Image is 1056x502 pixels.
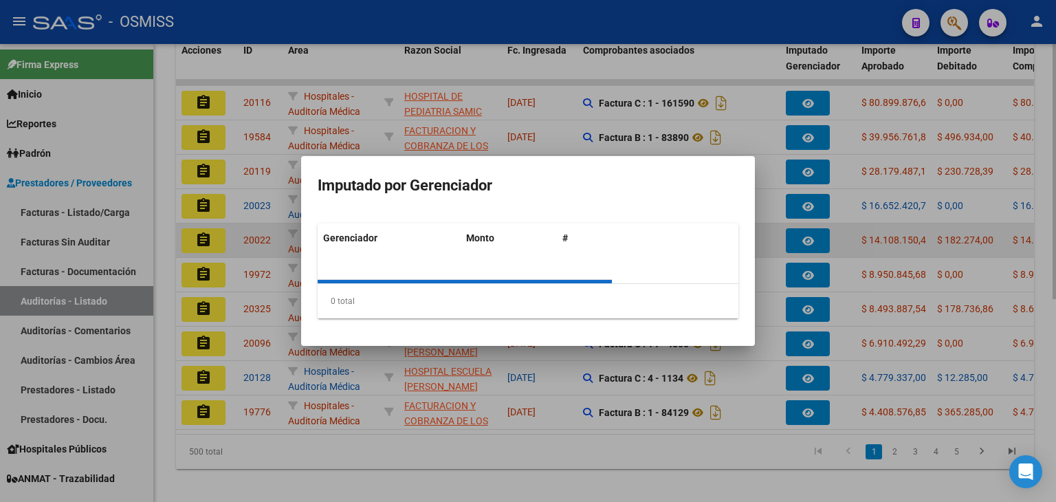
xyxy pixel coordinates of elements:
[461,223,557,253] datatable-header-cell: Monto
[1009,455,1042,488] div: Open Intercom Messenger
[318,284,738,318] div: 0 total
[557,223,612,253] datatable-header-cell: #
[466,232,494,243] span: Monto
[323,232,377,243] span: Gerenciador
[318,173,738,199] h3: Imputado por Gerenciador
[562,232,568,243] span: #
[318,223,461,253] datatable-header-cell: Gerenciador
